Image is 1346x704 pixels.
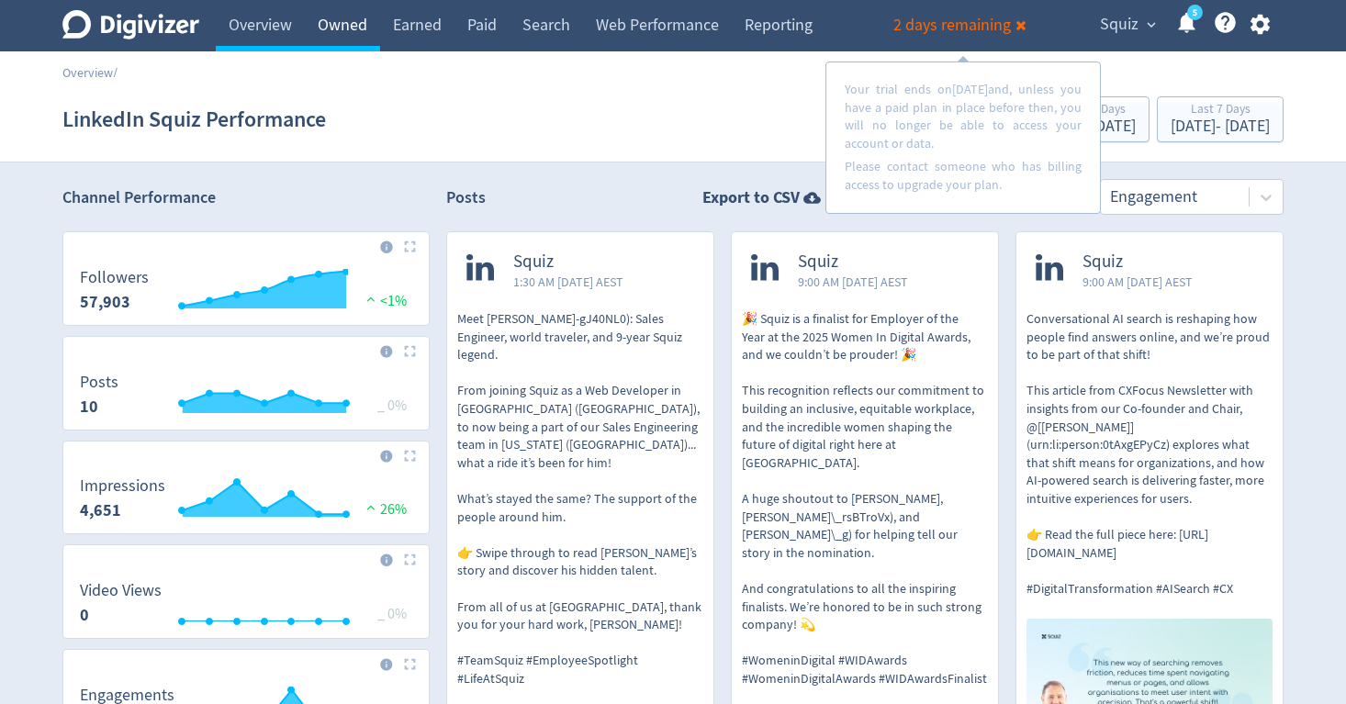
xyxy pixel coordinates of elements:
[1171,103,1270,118] div: Last 7 Days
[71,477,421,526] svg: Impressions 4,651
[1187,5,1203,20] a: 5
[62,186,430,209] h2: Channel Performance
[702,186,800,209] strong: Export to CSV
[71,374,421,422] svg: Posts 10
[513,251,623,273] span: Squiz
[1193,6,1197,19] text: 5
[404,240,416,252] img: Placeholder
[1171,118,1270,135] div: [DATE] - [DATE]
[446,186,486,215] h2: Posts
[1094,10,1161,39] button: Squiz
[80,604,89,626] strong: 0
[362,292,380,306] img: positive-performance.svg
[113,64,118,81] span: /
[80,396,98,418] strong: 10
[362,292,407,310] span: <1%
[71,269,421,318] svg: Followers 57,903
[362,500,407,519] span: 26%
[80,291,130,313] strong: 57,903
[71,582,421,631] svg: Video Views 0
[80,267,149,288] dt: Followers
[798,273,908,291] span: 9:00 AM [DATE] AEST
[457,310,703,687] p: Meet [PERSON_NAME]-gJ40NL0): Sales Engineer, world traveler, and 9-year Squiz legend. From joinin...
[377,605,407,623] span: _ 0%
[80,475,165,497] dt: Impressions
[893,15,1011,36] span: 2 days remaining
[1143,17,1160,33] span: expand_more
[404,450,416,462] img: Placeholder
[62,64,113,81] a: Overview
[513,273,623,291] span: 1:30 AM [DATE] AEST
[80,580,162,601] dt: Video Views
[1082,273,1193,291] span: 9:00 AM [DATE] AEST
[404,658,416,670] img: Placeholder
[80,372,118,393] dt: Posts
[1157,96,1284,142] button: Last 7 Days[DATE]- [DATE]
[845,158,1082,194] p: Please contact someone who has billing access to upgrade your plan.
[1100,10,1138,39] span: Squiz
[404,345,416,357] img: Placeholder
[742,310,988,687] p: 🎉 Squiz is a finalist for Employer of the Year at the 2025 Women In Digital Awards, and we couldn...
[404,553,416,565] img: Placeholder
[362,500,380,514] img: positive-performance.svg
[62,90,326,149] h1: LinkedIn Squiz Performance
[377,397,407,415] span: _ 0%
[798,251,908,273] span: Squiz
[845,81,1082,152] p: Your trial ends on [DATE] and, unless you have a paid plan in place before then, you will no long...
[1026,310,1273,598] p: Conversational AI search is reshaping how people find answers online, and we’re proud to be part ...
[80,499,121,521] strong: 4,651
[1082,251,1193,273] span: Squiz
